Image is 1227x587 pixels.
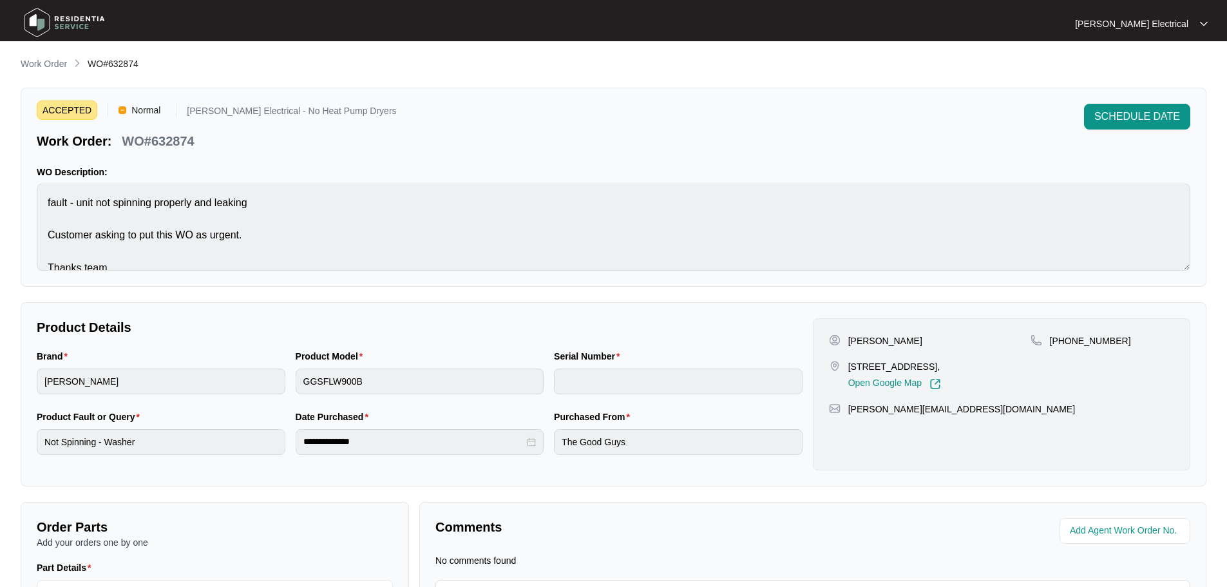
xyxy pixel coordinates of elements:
label: Product Fault or Query [37,410,145,423]
input: Date Purchased [303,435,525,448]
img: dropdown arrow [1200,21,1208,27]
label: Brand [37,350,73,363]
img: user-pin [829,334,841,346]
p: Add your orders one by one [37,536,393,549]
p: Work Order: [37,132,111,150]
p: [PERSON_NAME][EMAIL_ADDRESS][DOMAIN_NAME] [848,403,1075,416]
p: [PERSON_NAME] Electrical [1075,17,1188,30]
p: No comments found [435,554,516,567]
p: [PERSON_NAME] [848,334,922,347]
span: SCHEDULE DATE [1094,109,1180,124]
input: Brand [37,369,285,394]
span: Normal [126,101,166,120]
span: ACCEPTED [37,101,97,120]
p: Comments [435,518,804,536]
img: residentia service logo [19,3,109,42]
p: Work Order [21,57,67,70]
input: Add Agent Work Order No. [1070,523,1183,539]
p: [PHONE_NUMBER] [1050,334,1131,347]
img: map-pin [829,403,841,414]
input: Product Model [296,369,544,394]
label: Part Details [37,561,97,574]
a: Work Order [18,57,70,72]
button: SCHEDULE DATE [1084,104,1190,130]
textarea: fault - unit not spinning properly and leaking Customer asking to put this WO as urgent. Thanks team [37,184,1190,271]
input: Serial Number [554,369,803,394]
label: Serial Number [554,350,625,363]
p: [PERSON_NAME] Electrical - No Heat Pump Dryers [187,106,396,120]
img: map-pin [1031,334,1042,346]
p: WO#632874 [122,132,194,150]
input: Purchased From [554,429,803,455]
span: WO#632874 [88,59,138,69]
label: Product Model [296,350,368,363]
p: WO Description: [37,166,1190,178]
a: Open Google Map [848,378,941,390]
img: chevron-right [72,58,82,68]
input: Product Fault or Query [37,429,285,455]
p: [STREET_ADDRESS], [848,360,941,373]
p: Product Details [37,318,803,336]
label: Date Purchased [296,410,374,423]
img: map-pin [829,360,841,372]
label: Purchased From [554,410,635,423]
img: Vercel Logo [119,106,126,114]
p: Order Parts [37,518,393,536]
img: Link-External [929,378,941,390]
